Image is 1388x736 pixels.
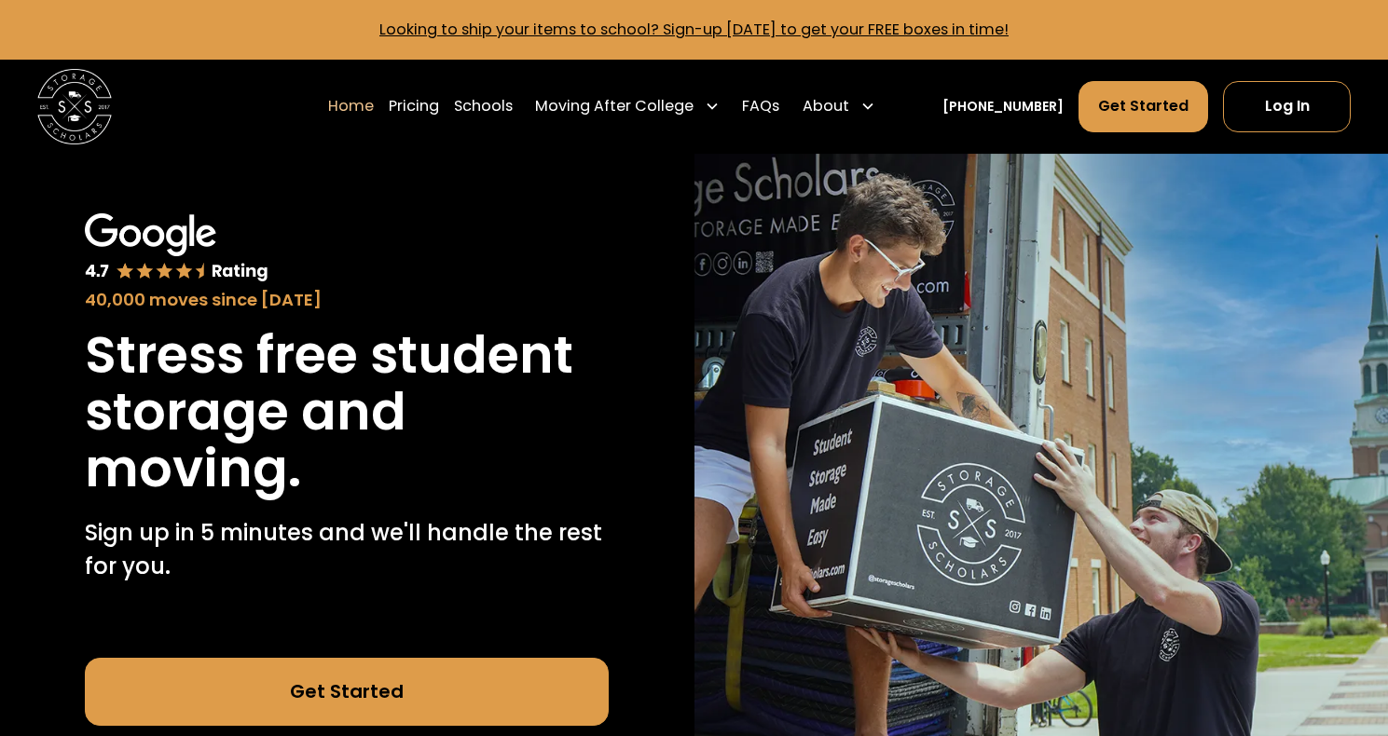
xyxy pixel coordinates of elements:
a: Home [328,80,374,132]
img: Google 4.7 star rating [85,213,268,283]
a: FAQs [742,80,779,132]
h1: Stress free student storage and moving. [85,327,609,497]
p: Sign up in 5 minutes and we'll handle the rest for you. [85,516,609,583]
a: Looking to ship your items to school? Sign-up [DATE] to get your FREE boxes in time! [379,19,1009,40]
div: About [803,95,849,117]
div: Moving After College [535,95,694,117]
div: Moving After College [528,80,727,132]
div: 40,000 moves since [DATE] [85,287,609,312]
a: Get Started [1079,81,1208,131]
a: [PHONE_NUMBER] [942,97,1064,116]
a: Pricing [389,80,439,132]
a: Get Started [85,658,609,725]
a: Log In [1223,81,1351,131]
a: Schools [454,80,513,132]
img: Storage Scholars main logo [37,69,112,143]
div: About [795,80,883,132]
